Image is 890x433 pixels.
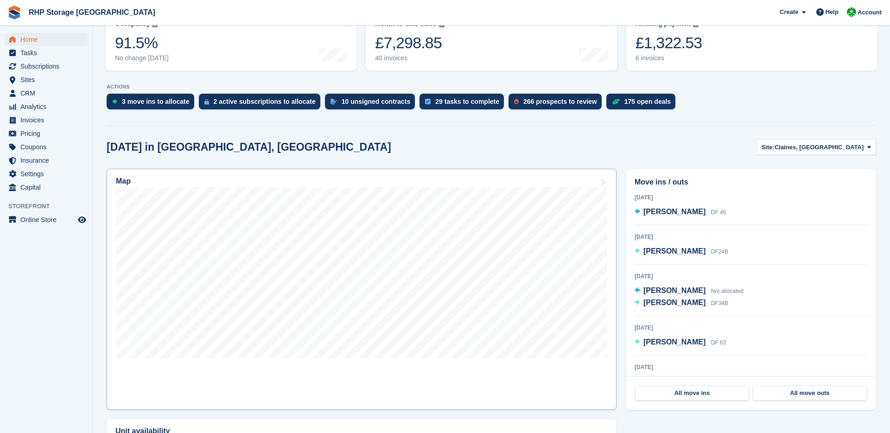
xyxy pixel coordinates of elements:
[624,98,671,105] div: 175 open deals
[107,84,876,90] p: ACTIONS
[5,167,88,180] a: menu
[115,54,169,62] div: No change [DATE]
[5,100,88,113] a: menu
[711,248,728,255] span: DF24B
[636,54,702,62] div: 6 invoices
[7,6,21,19] img: stora-icon-8386f47178a22dfd0bd8f6a31ec36ba5ce8667c1dd55bd0f319d3a0aa187defe.svg
[20,46,76,59] span: Tasks
[20,87,76,100] span: CRM
[20,60,76,73] span: Subscriptions
[122,98,190,105] div: 3 move ins to allocate
[635,324,867,332] div: [DATE]
[635,233,867,241] div: [DATE]
[643,299,706,306] span: [PERSON_NAME]
[753,386,867,401] a: All move outs
[366,12,617,70] a: Month-to-date sales £7,298.85 40 invoices
[636,33,702,52] div: £1,322.53
[107,141,391,153] h2: [DATE] in [GEOGRAPHIC_DATA], [GEOGRAPHIC_DATA]
[20,154,76,167] span: Insurance
[711,300,728,306] span: DF34B
[5,181,88,194] a: menu
[20,167,76,180] span: Settings
[5,154,88,167] a: menu
[331,99,337,104] img: contract_signature_icon-13c848040528278c33f63329250d36e43548de30e8caae1d1a13099fd9432cc5.svg
[20,114,76,127] span: Invoices
[635,272,867,280] div: [DATE]
[5,213,88,226] a: menu
[20,181,76,194] span: Capital
[711,339,726,346] span: DF 63
[643,247,706,255] span: [PERSON_NAME]
[199,94,325,114] a: 2 active subscriptions to allocate
[635,386,749,401] a: All move ins
[5,87,88,100] a: menu
[107,169,617,410] a: Map
[626,12,877,70] a: Awaiting payment £1,322.53 6 invoices
[5,46,88,59] a: menu
[112,99,117,104] img: move_ins_to_allocate_icon-fdf77a2bb77ea45bf5b3d319d69a93e2d87916cf1d5bf7949dd705db3b84f3ca.svg
[107,94,199,114] a: 3 move ins to allocate
[762,143,775,152] span: Site:
[711,209,726,216] span: DF 46
[325,94,420,114] a: 10 unsigned contracts
[643,208,706,216] span: [PERSON_NAME]
[5,127,88,140] a: menu
[635,246,728,258] a: [PERSON_NAME] DF24B
[523,98,597,105] div: 266 prospects to review
[509,94,606,114] a: 266 prospects to review
[115,33,169,52] div: 91.5%
[5,60,88,73] a: menu
[635,297,728,309] a: [PERSON_NAME] DF34B
[643,287,706,294] span: [PERSON_NAME]
[214,98,316,105] div: 2 active subscriptions to allocate
[5,33,88,46] a: menu
[420,94,509,114] a: 29 tasks to complete
[25,5,159,20] a: RHP Storage [GEOGRAPHIC_DATA]
[635,285,744,297] a: [PERSON_NAME] Not allocated
[342,98,411,105] div: 10 unsigned contracts
[20,100,76,113] span: Analytics
[20,213,76,226] span: Online Store
[635,177,867,188] h2: Move ins / outs
[204,99,209,105] img: active_subscription_to_allocate_icon-d502201f5373d7db506a760aba3b589e785aa758c864c3986d89f69b8ff3...
[643,338,706,346] span: [PERSON_NAME]
[5,73,88,86] a: menu
[635,206,726,218] a: [PERSON_NAME] DF 46
[8,202,92,211] span: Storefront
[635,193,867,202] div: [DATE]
[847,7,856,17] img: Rod
[425,99,431,104] img: task-75834270c22a3079a89374b754ae025e5fb1db73e45f91037f5363f120a921f8.svg
[756,140,876,155] button: Site: Claines, [GEOGRAPHIC_DATA]
[76,214,88,225] a: Preview store
[5,114,88,127] a: menu
[20,73,76,86] span: Sites
[612,98,620,105] img: deal-1b604bf984904fb50ccaf53a9ad4b4a5d6e5aea283cecdc64d6e3604feb123c2.svg
[5,140,88,153] a: menu
[711,288,744,294] span: Not allocated
[435,98,499,105] div: 29 tasks to complete
[635,363,867,371] div: [DATE]
[20,33,76,46] span: Home
[780,7,798,17] span: Create
[775,143,864,152] span: Claines, [GEOGRAPHIC_DATA]
[116,177,131,185] h2: Map
[20,140,76,153] span: Coupons
[606,94,680,114] a: 175 open deals
[375,33,444,52] div: £7,298.85
[826,7,839,17] span: Help
[635,337,726,349] a: [PERSON_NAME] DF 63
[858,8,882,17] span: Account
[375,54,444,62] div: 40 invoices
[20,127,76,140] span: Pricing
[106,12,356,70] a: Occupancy 91.5% No change [DATE]
[514,99,519,104] img: prospect-51fa495bee0391a8d652442698ab0144808aea92771e9ea1ae160a38d050c398.svg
